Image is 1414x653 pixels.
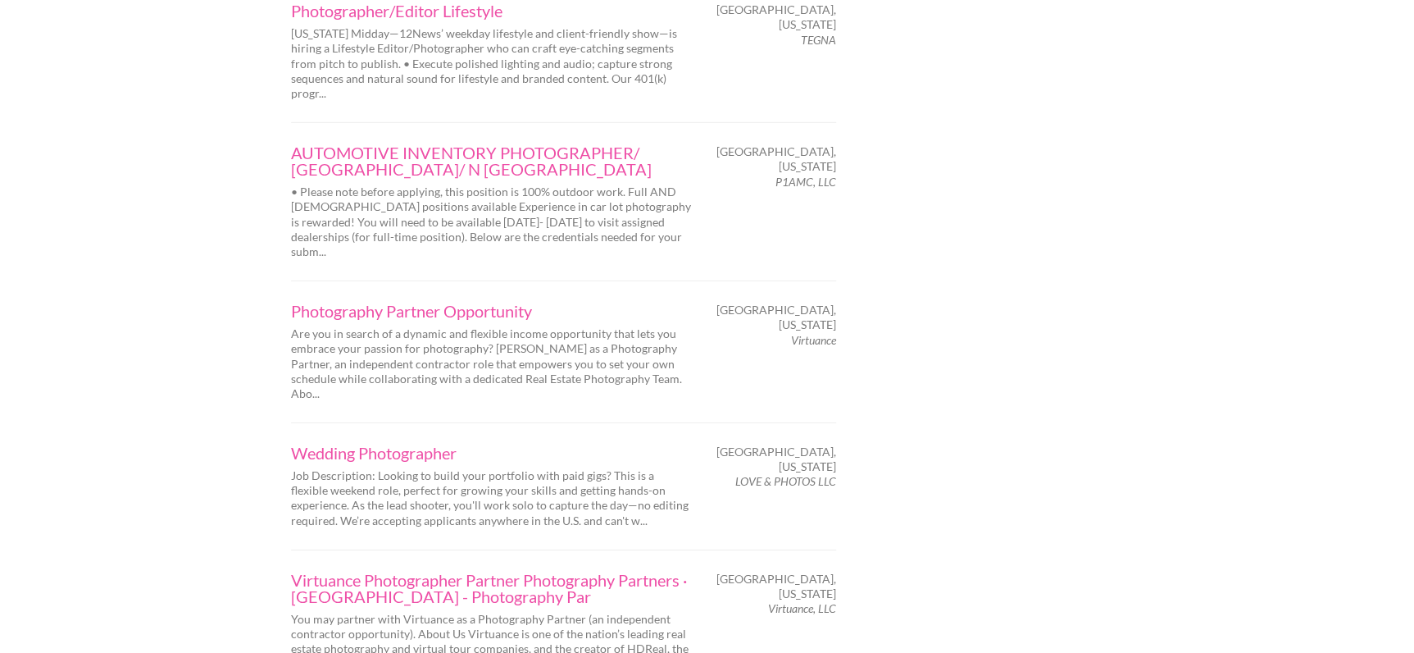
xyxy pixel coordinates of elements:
[291,326,693,401] p: Are you in search of a dynamic and flexible income opportunity that lets you embrace your passion...
[775,175,836,189] em: P1AMC, LLC
[735,474,836,488] em: LOVE & PHOTOS LLC
[291,185,693,259] p: • Please note before applying, this position is 100% outdoor work. Full AND [DEMOGRAPHIC_DATA] po...
[791,333,836,347] em: Virtuance
[291,303,693,319] a: Photography Partner Opportunity
[291,468,693,528] p: Job Description: Looking to build your portfolio with paid gigs? This is a flexible weekend role,...
[291,572,693,605] a: Virtuance Photographer Partner Photography Partners · [GEOGRAPHIC_DATA] - Photography Par
[768,601,836,615] em: Virtuance, LLC
[716,144,836,174] span: [GEOGRAPHIC_DATA], [US_STATE]
[801,33,836,47] em: TEGNA
[716,2,836,32] span: [GEOGRAPHIC_DATA], [US_STATE]
[716,303,836,332] span: [GEOGRAPHIC_DATA], [US_STATE]
[291,26,693,101] p: [US_STATE] Midday—12News’ weekday lifestyle and client-friendly show—is hiring a Lifestyle Editor...
[291,144,693,177] a: AUTOMOTIVE INVENTORY PHOTOGRAPHER/ [GEOGRAPHIC_DATA]/ N [GEOGRAPHIC_DATA]
[291,2,693,19] a: Photographer/Editor Lifestyle
[716,445,836,474] span: [GEOGRAPHIC_DATA], [US_STATE]
[291,445,693,461] a: Wedding Photographer
[716,572,836,601] span: [GEOGRAPHIC_DATA], [US_STATE]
